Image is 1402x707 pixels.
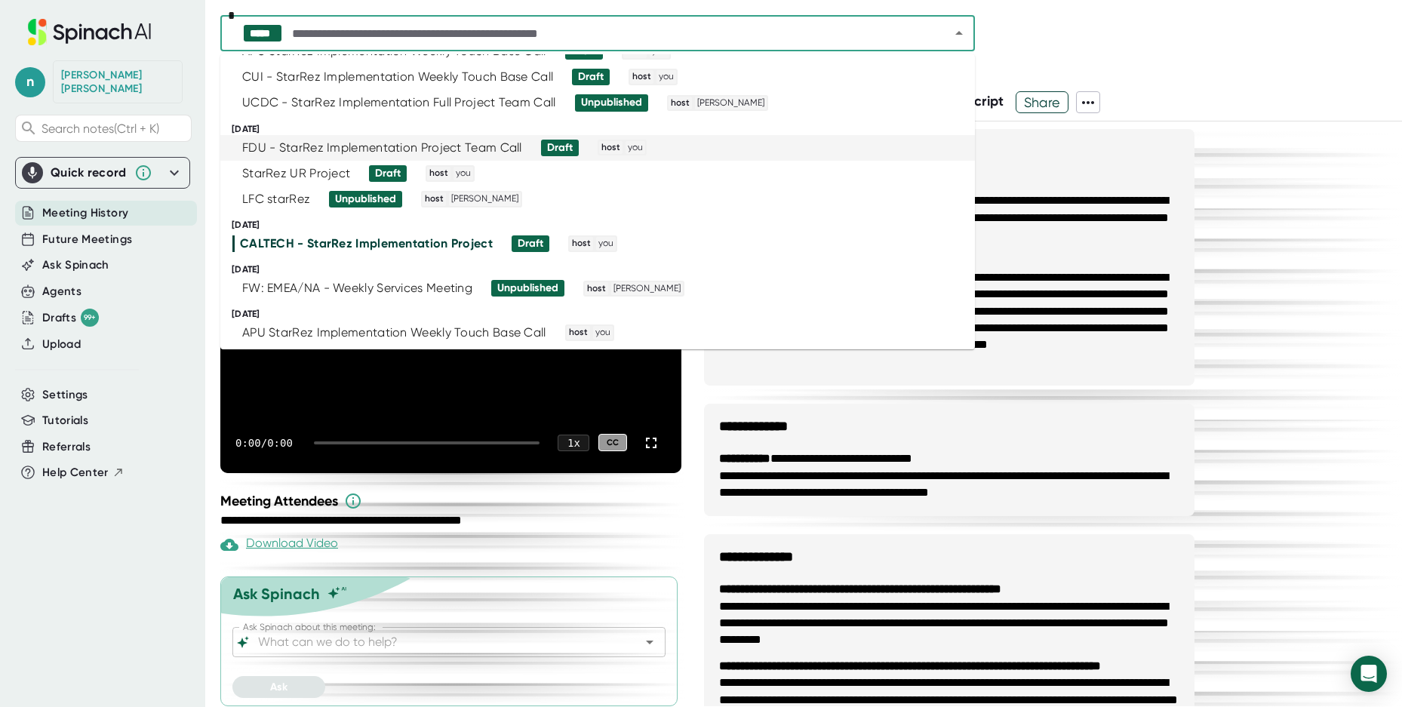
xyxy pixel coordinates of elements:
[81,309,99,327] div: 99+
[232,220,975,231] div: [DATE]
[42,204,128,222] button: Meeting History
[270,681,287,693] span: Ask
[42,412,88,429] button: Tutorials
[42,464,125,481] button: Help Center
[51,165,127,180] div: Quick record
[669,97,692,110] span: host
[220,536,338,554] div: Download Video
[232,676,325,698] button: Ask
[581,96,642,109] div: Unpublished
[427,167,450,180] span: host
[22,158,183,188] div: Quick record
[242,95,556,110] div: UCDC - StarRez Implementation Full Project Team Call
[578,70,604,84] div: Draft
[232,309,975,320] div: [DATE]
[42,121,159,136] span: Search notes (Ctrl + K)
[42,309,99,327] button: Drafts 99+
[1016,89,1068,115] span: Share
[233,585,320,603] div: Ask Spinach
[42,438,91,456] button: Referrals
[242,140,522,155] div: FDU - StarRez Implementation Project Team Call
[240,236,493,251] div: CALTECH - StarRez Implementation Project
[255,632,616,653] input: What can we do to help?
[232,124,975,135] div: [DATE]
[242,192,310,207] div: LFC starRez
[639,632,660,653] button: Open
[570,237,593,251] span: host
[242,166,350,181] div: StarRez UR Project
[1351,656,1387,692] div: Open Intercom Messenger
[598,434,627,451] div: CC
[518,237,543,251] div: Draft
[235,437,296,449] div: 0:00 / 0:00
[42,464,109,481] span: Help Center
[656,70,676,84] span: you
[567,326,590,340] span: host
[242,69,553,85] div: CUI - StarRez Implementation Weekly Touch Base Call
[449,192,521,206] span: [PERSON_NAME]
[497,281,558,295] div: Unpublished
[599,141,623,155] span: host
[42,257,109,274] button: Ask Spinach
[1016,91,1069,113] button: Share
[630,70,653,84] span: host
[611,282,683,296] span: [PERSON_NAME]
[375,167,401,180] div: Draft
[232,264,975,275] div: [DATE]
[453,167,473,180] span: you
[42,231,132,248] button: Future Meetings
[42,309,99,327] div: Drafts
[695,97,767,110] span: [PERSON_NAME]
[423,192,446,206] span: host
[15,67,45,97] span: n
[585,282,608,296] span: host
[558,435,589,451] div: 1 x
[949,23,970,44] button: Close
[242,325,546,340] div: APU StarRez Implementation Weekly Touch Base Call
[61,69,174,95] div: Nicole Kelly
[242,281,472,296] div: FW: EMEA/NA - Weekly Services Meeting
[42,336,81,353] button: Upload
[42,283,81,300] button: Agents
[596,237,616,251] span: you
[335,192,396,206] div: Unpublished
[547,141,573,155] div: Draft
[626,141,645,155] span: you
[593,326,613,340] span: you
[220,492,685,510] div: Meeting Attendees
[42,386,88,404] button: Settings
